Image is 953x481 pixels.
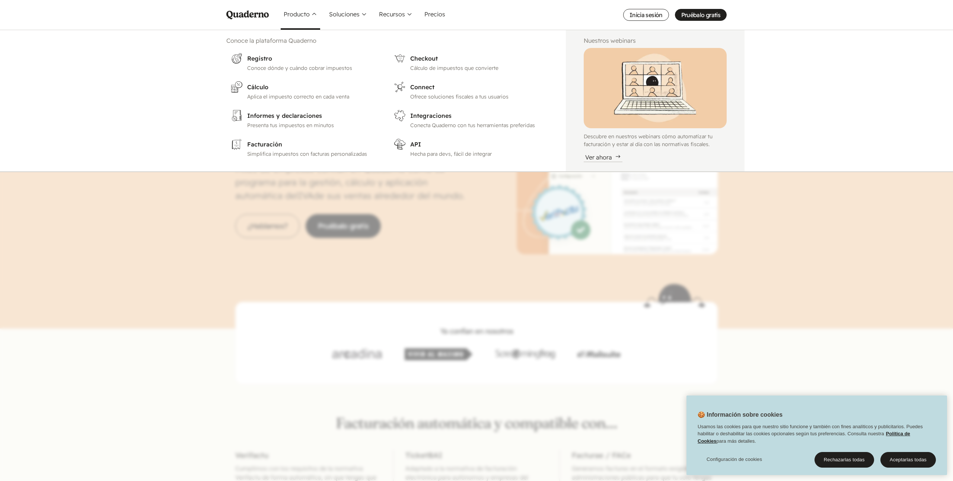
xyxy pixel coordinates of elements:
a: CheckoutCálculo de impuestos que convierte [389,48,548,77]
p: Ofrece soluciones fiscales a tus usuarios [410,93,544,101]
p: Aplica el impuesto correcto en cada venta [247,93,376,101]
p: Cálculo de impuestos que convierte [410,64,544,72]
h3: Cálculo [247,83,376,91]
p: Descubre en nuestros webinars cómo automatizar tu facturación y estar al día con las normativas f... [584,133,727,148]
h3: Informes y declaraciones [247,111,376,120]
div: 🍪 Información sobre cookies [686,396,947,475]
button: Configuración de cookies [698,452,771,467]
p: Hecha para devs, fácil de integrar [410,150,544,158]
h3: Integraciones [410,111,544,120]
h3: Registro [247,54,376,63]
div: Usamos las cookies para que nuestro sitio funcione y también con fines analíticos y publicitarios... [686,423,947,449]
button: Aceptarlas todas [880,452,936,468]
a: Inicia sesión [623,9,669,21]
a: Pruébalo gratis [675,9,727,21]
p: Presenta tus impuestos en minutos [247,122,376,129]
a: RegistroConoce dónde y cuándo cobrar impuestos [226,48,380,77]
p: Conoce dónde y cuándo cobrar impuestos [247,64,376,72]
p: Conecta Quaderno con tus herramientas preferidas [410,122,544,129]
div: Cookie banner [686,396,947,475]
a: FacturaciónSimplifica impuestos con facturas personalizadas [226,134,380,162]
a: ConnectOfrece soluciones fiscales a tus usuarios [389,77,548,105]
img: Illustration of Qoodle giving a webinar [584,48,727,128]
h2: Conoce la plataforma Quaderno [226,36,548,45]
a: CálculoAplica el impuesto correcto en cada venta [226,77,380,105]
h3: Facturación [247,140,376,149]
h2: 🍪 Información sobre cookies [686,410,783,423]
h3: Connect [410,83,544,91]
a: Illustration of Qoodle giving a webinarDescubre en nuestros webinars cómo automatizar tu facturac... [584,48,727,162]
h3: API [410,140,544,149]
a: Política de Cookies [698,431,910,444]
h2: Nuestros webinars [584,36,727,45]
a: IntegracionesConecta Quaderno con tus herramientas preferidas [389,105,548,134]
div: Ver ahora [584,153,622,162]
button: Rechazarlas todas [815,452,874,468]
a: APIHecha para devs, fácil de integrar [389,134,548,162]
h3: Checkout [410,54,544,63]
p: Simplifica impuestos con facturas personalizadas [247,150,376,158]
a: Informes y declaracionesPresenta tus impuestos en minutos [226,105,380,134]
